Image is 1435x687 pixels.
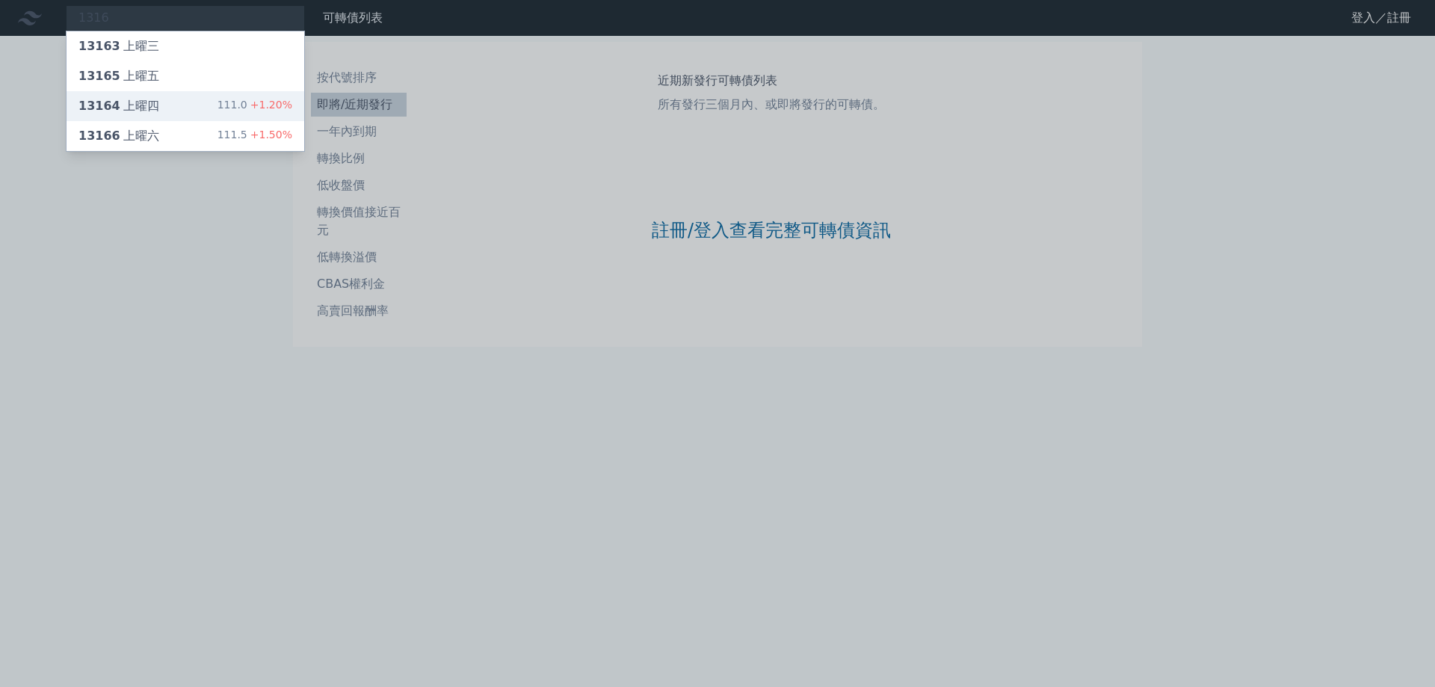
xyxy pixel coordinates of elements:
[78,127,159,145] div: 上曜六
[247,129,292,141] span: +1.50%
[67,31,304,61] a: 13163上曜三
[78,37,159,55] div: 上曜三
[78,67,159,85] div: 上曜五
[67,61,304,91] a: 13165上曜五
[217,127,292,145] div: 111.5
[67,91,304,121] a: 13164上曜四 111.0+1.20%
[247,99,292,111] span: +1.20%
[78,129,120,143] span: 13166
[78,39,120,53] span: 13163
[78,69,120,83] span: 13165
[1360,615,1435,687] iframe: Chat Widget
[217,97,292,115] div: 111.0
[78,99,120,113] span: 13164
[67,121,304,151] a: 13166上曜六 111.5+1.50%
[1360,615,1435,687] div: 聊天小工具
[78,97,159,115] div: 上曜四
